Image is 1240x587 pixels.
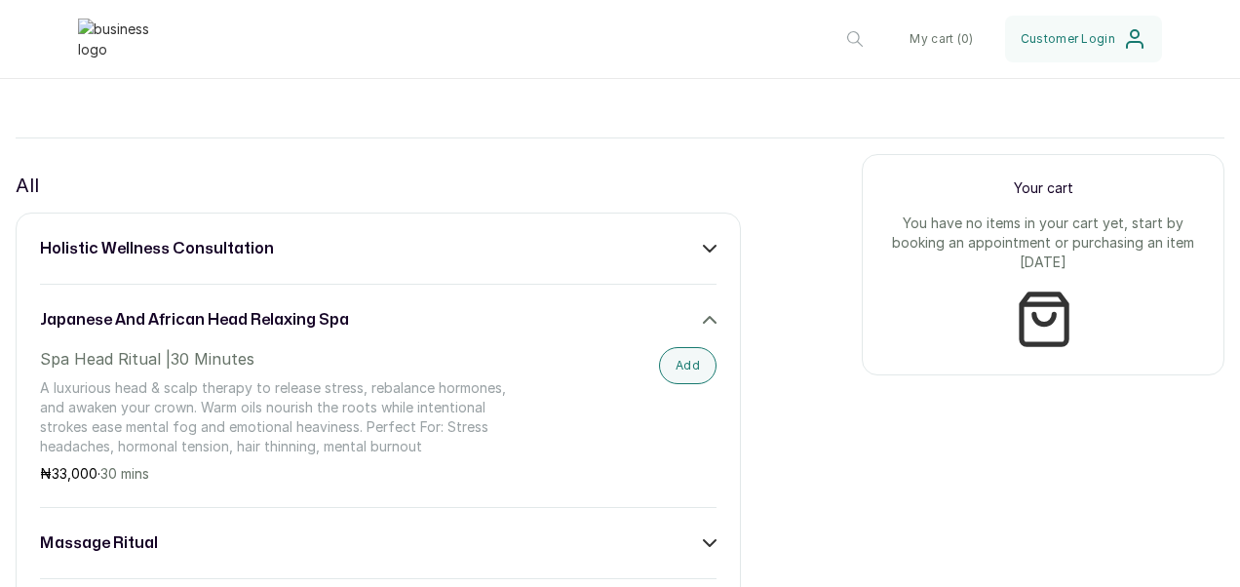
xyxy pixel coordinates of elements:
p: Your cart [886,178,1200,198]
span: 30 mins [100,465,149,482]
h3: massage ritual [40,531,158,555]
span: 33,000 [52,465,97,482]
p: All [16,170,39,201]
h3: holistic wellness consultation [40,237,274,260]
p: Spa Head Ritual |30 Minutes [40,347,514,371]
p: You have no items in your cart yet, start by booking an appointment or purchasing an item [DATE] [886,214,1200,272]
h3: japanese and african head relaxing spa [40,308,349,332]
img: business logo [78,19,156,59]
p: ₦ · [40,464,514,484]
button: Customer Login [1005,16,1162,62]
button: Add [659,347,717,384]
p: A luxurious head & scalp therapy to release stress, rebalance hormones, and awaken your crown. Wa... [40,378,514,456]
button: My cart (0) [894,16,988,62]
span: Customer Login [1021,31,1115,47]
